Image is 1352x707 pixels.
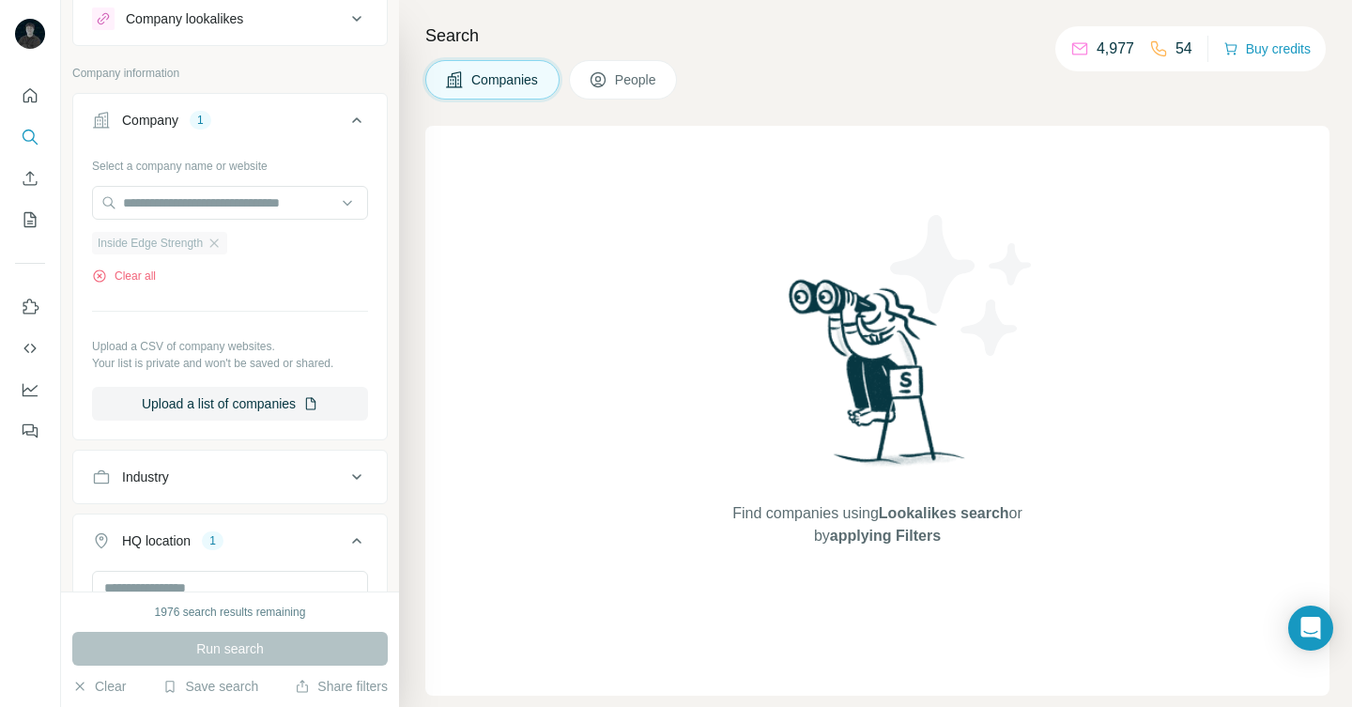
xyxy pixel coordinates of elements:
[72,677,126,696] button: Clear
[15,19,45,49] img: Avatar
[126,9,243,28] div: Company lookalikes
[122,531,191,550] div: HQ location
[162,677,258,696] button: Save search
[780,274,976,484] img: Surfe Illustration - Woman searching with binoculars
[727,502,1027,547] span: Find companies using or by
[615,70,658,89] span: People
[92,355,368,372] p: Your list is private and won't be saved or shared.
[15,79,45,113] button: Quick start
[425,23,1329,49] h4: Search
[190,112,211,129] div: 1
[72,65,388,82] p: Company information
[73,98,387,150] button: Company1
[15,120,45,154] button: Search
[92,338,368,355] p: Upload a CSV of company websites.
[15,373,45,407] button: Dashboard
[15,203,45,237] button: My lists
[92,268,156,284] button: Clear all
[879,505,1009,521] span: Lookalikes search
[1223,36,1311,62] button: Buy credits
[1097,38,1134,60] p: 4,977
[92,150,368,175] div: Select a company name or website
[122,468,169,486] div: Industry
[202,532,223,549] div: 1
[122,111,178,130] div: Company
[830,528,941,544] span: applying Filters
[1175,38,1192,60] p: 54
[471,70,540,89] span: Companies
[878,201,1047,370] img: Surfe Illustration - Stars
[73,518,387,571] button: HQ location1
[15,331,45,365] button: Use Surfe API
[15,290,45,324] button: Use Surfe on LinkedIn
[92,387,368,421] button: Upload a list of companies
[1288,606,1333,651] div: Open Intercom Messenger
[98,235,203,252] span: Inside Edge Strength
[15,414,45,448] button: Feedback
[155,604,306,621] div: 1976 search results remaining
[73,454,387,500] button: Industry
[15,161,45,195] button: Enrich CSV
[295,677,388,696] button: Share filters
